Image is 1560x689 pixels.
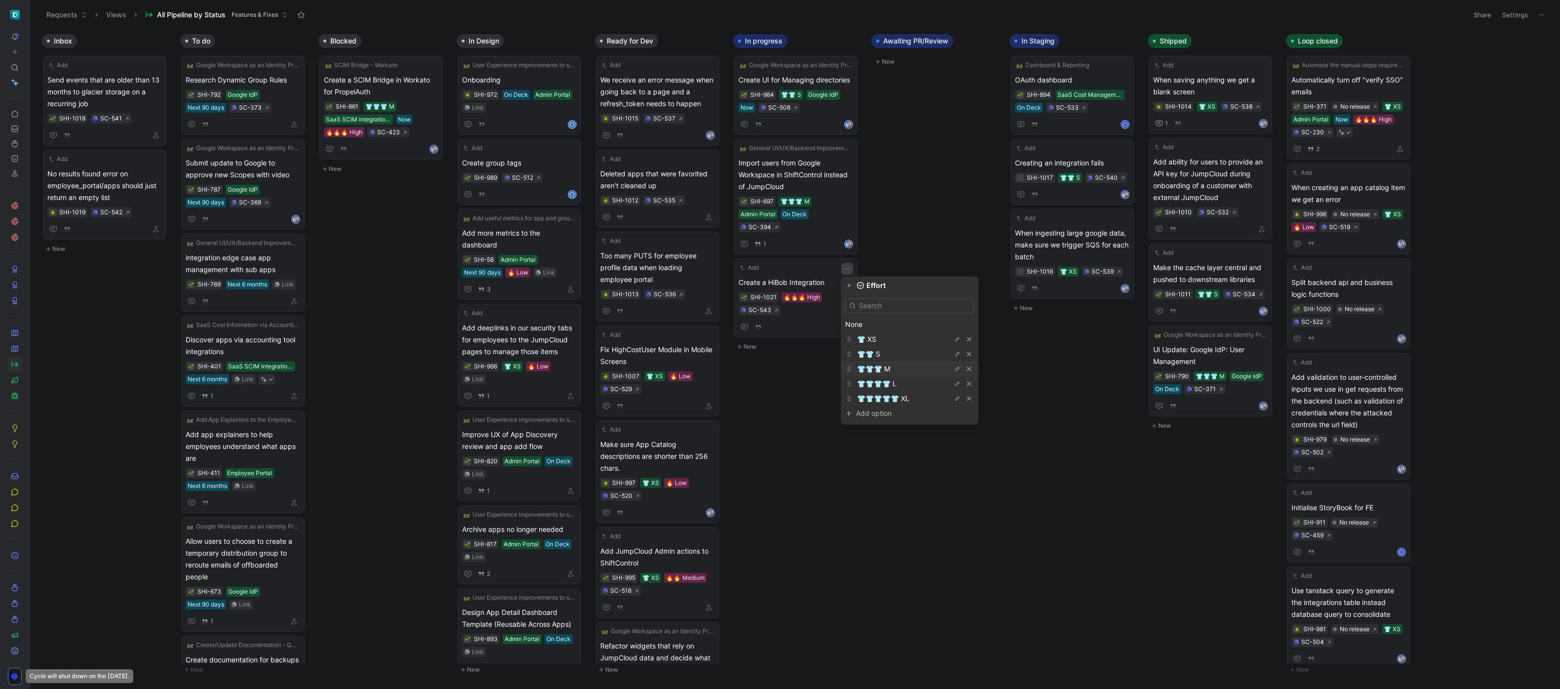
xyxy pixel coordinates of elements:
[841,362,978,376] div: 👕👕👕 M
[857,394,909,403] span: 👕👕👕👕👕 XL
[857,335,876,343] span: 👕 XS
[857,379,897,388] span: 👕👕👕👕 L
[845,298,975,313] input: Search
[841,376,978,391] div: 👕👕👕👕 L
[856,407,930,419] div: Add option
[845,319,974,330] div: None
[841,391,978,406] div: 👕👕👕👕👕 XL
[857,350,880,358] span: 👕👕 S
[841,347,978,362] div: 👕👕 S
[26,669,133,683] div: Cycle will shut down on the [DATE].
[857,365,890,373] span: 👕👕👕 M
[841,281,978,290] div: Effort
[8,8,22,22] button: ShiftControl
[841,332,978,347] div: 👕 XS
[10,10,20,20] img: ShiftControl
